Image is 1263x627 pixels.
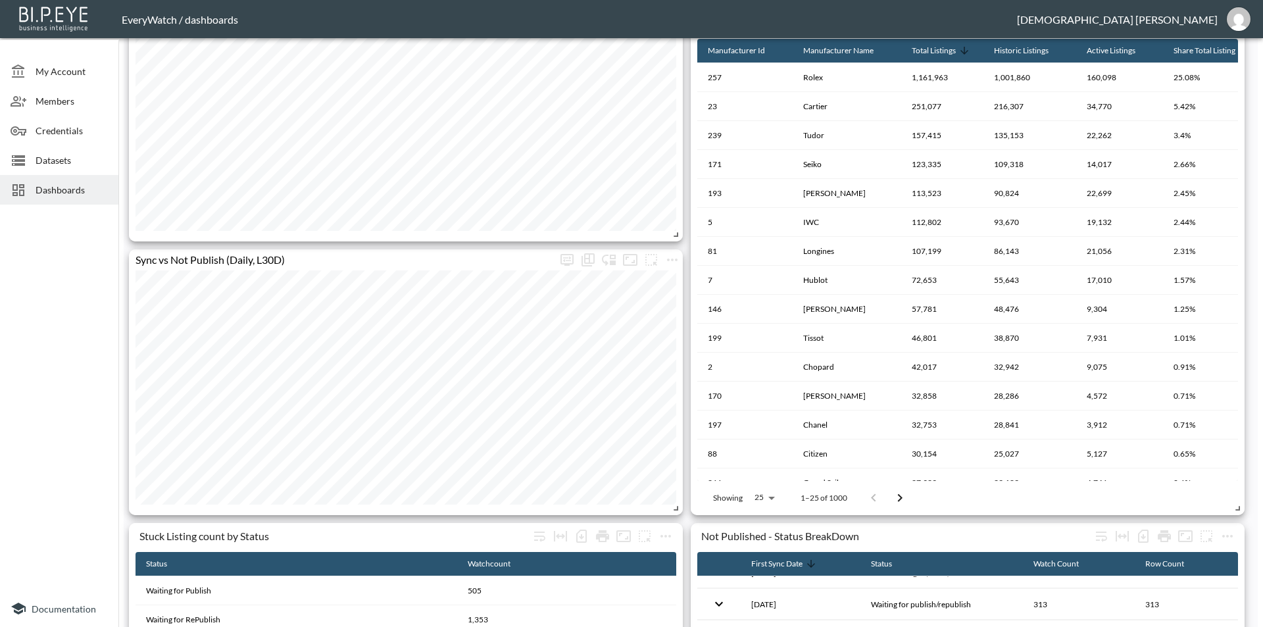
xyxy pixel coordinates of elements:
div: [DEMOGRAPHIC_DATA] [PERSON_NAME] [1017,13,1218,26]
div: Watch Count [1033,556,1079,572]
th: 55,643 [983,266,1076,295]
th: 9,304 [1076,295,1163,324]
th: 2025-09-02 [741,589,860,620]
img: bipeye-logo [16,3,92,33]
th: 197 [697,411,793,439]
th: 93,670 [983,208,1076,237]
span: Members [36,94,108,108]
button: Go to next page [887,485,913,511]
span: Status [146,556,184,572]
th: 25,027 [983,439,1076,468]
th: 32,942 [983,353,1076,382]
span: Row Count [1145,556,1201,572]
th: 0.71% [1163,411,1263,439]
button: Fullscreen [620,249,641,270]
div: Print [1154,526,1175,547]
th: 46,801 [901,324,983,353]
div: Number of rows selected for download: 4 [571,526,592,547]
button: more [634,526,655,547]
th: 123,335 [901,150,983,179]
th: 113,523 [901,179,983,208]
th: 9,075 [1076,353,1163,382]
th: 193 [697,179,793,208]
div: Toggle table layout between fixed and auto (default: auto) [1112,526,1133,547]
span: Watch Count [1033,556,1096,572]
div: Row Count [1145,556,1184,572]
th: 2.45% [1163,179,1263,208]
button: more [557,249,578,270]
div: Manufacturer Id [708,43,765,59]
img: b0851220ef7519462eebfaf84ab7640e [1227,7,1251,31]
th: 22,699 [1076,179,1163,208]
th: Hublot [793,266,901,295]
th: 146 [697,295,793,324]
th: 72,653 [901,266,983,295]
th: 23 [697,92,793,121]
span: First Sync Date [751,556,820,572]
th: 32,858 [901,382,983,411]
th: 1.57% [1163,266,1263,295]
th: 27,929 [901,468,983,497]
span: Status [871,556,909,572]
th: Chopard [793,353,901,382]
th: 7 [697,266,793,295]
th: 157,415 [901,121,983,150]
div: Total Listings [912,43,956,59]
th: 7,931 [1076,324,1163,353]
th: 170 [697,382,793,411]
th: Longines [793,237,901,266]
th: 42,017 [901,353,983,382]
th: 28,286 [983,382,1076,411]
div: EveryWatch / dashboards [122,13,1017,26]
span: Active Listings [1087,43,1152,59]
button: vishnu@everywatch.com [1218,3,1260,35]
th: 0.65% [1163,439,1263,468]
th: 2 [697,353,793,382]
button: more [1196,526,1217,547]
th: 34,770 [1076,92,1163,121]
th: Tudor [793,121,901,150]
th: 505 [457,576,676,605]
span: Chart settings [662,249,683,270]
th: 57,781 [901,295,983,324]
div: Print [592,526,613,547]
span: Manufacturer Name [803,43,891,59]
div: Enable/disable chart dragging [599,249,620,270]
th: 90,824 [983,179,1076,208]
span: My Account [36,64,108,78]
th: 4,572 [1076,382,1163,411]
span: Chart settings [655,526,676,547]
div: Historic Listings [994,43,1049,59]
span: Dashboards [36,183,108,197]
th: 257 [697,63,793,92]
p: 1–25 of 1000 [801,492,847,503]
th: Rolex [793,63,901,92]
button: Fullscreen [613,526,634,547]
div: Not Published - Status BreakDown [701,530,1091,542]
th: 2.44% [1163,208,1263,237]
th: 32,753 [901,411,983,439]
th: Chanel [793,411,901,439]
span: Watchcount [468,556,528,572]
th: Waiting for publish/republish [860,589,1023,620]
th: 313 [1023,589,1135,620]
div: 25 [748,489,780,506]
th: 5 [697,208,793,237]
th: 23,183 [983,468,1076,497]
th: 22,262 [1076,121,1163,150]
span: Historic Listings [994,43,1066,59]
div: Wrap text [529,526,550,547]
span: Documentation [32,603,96,614]
div: First Sync Date [751,556,803,572]
th: 81 [697,237,793,266]
th: 21,056 [1076,237,1163,266]
th: 313 [1135,589,1238,620]
th: 160,098 [1076,63,1163,92]
button: expand row [708,593,730,615]
button: more [655,526,676,547]
div: Show chart as table [578,249,599,270]
button: more [641,249,662,270]
th: Franck Muller [793,382,901,411]
th: 30,154 [901,439,983,468]
th: 1.01% [1163,324,1263,353]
